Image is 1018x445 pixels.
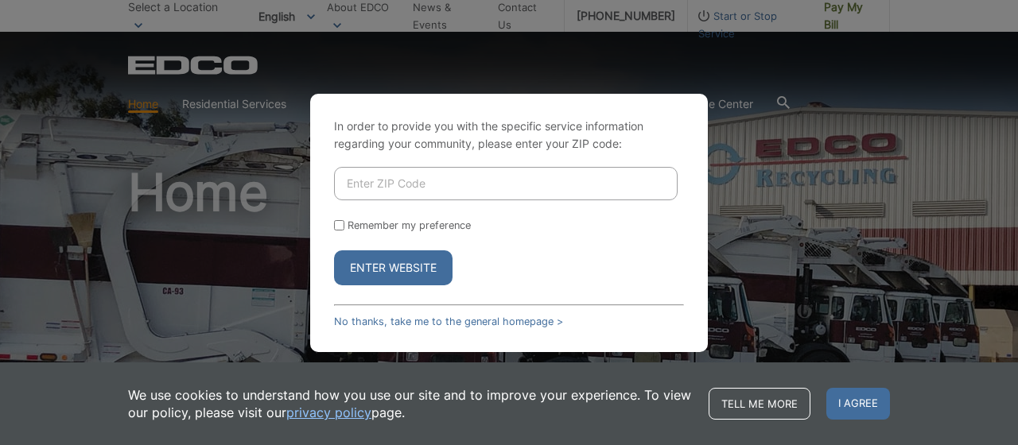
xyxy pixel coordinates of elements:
p: In order to provide you with the specific service information regarding your community, please en... [334,118,684,153]
a: privacy policy [286,404,371,421]
a: Tell me more [709,388,810,420]
label: Remember my preference [348,219,471,231]
input: Enter ZIP Code [334,167,678,200]
button: Enter Website [334,250,453,285]
a: No thanks, take me to the general homepage > [334,315,563,327]
span: I agree [826,388,890,420]
p: We use cookies to understand how you use our site and to improve your experience. To view our pol... [128,386,693,421]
